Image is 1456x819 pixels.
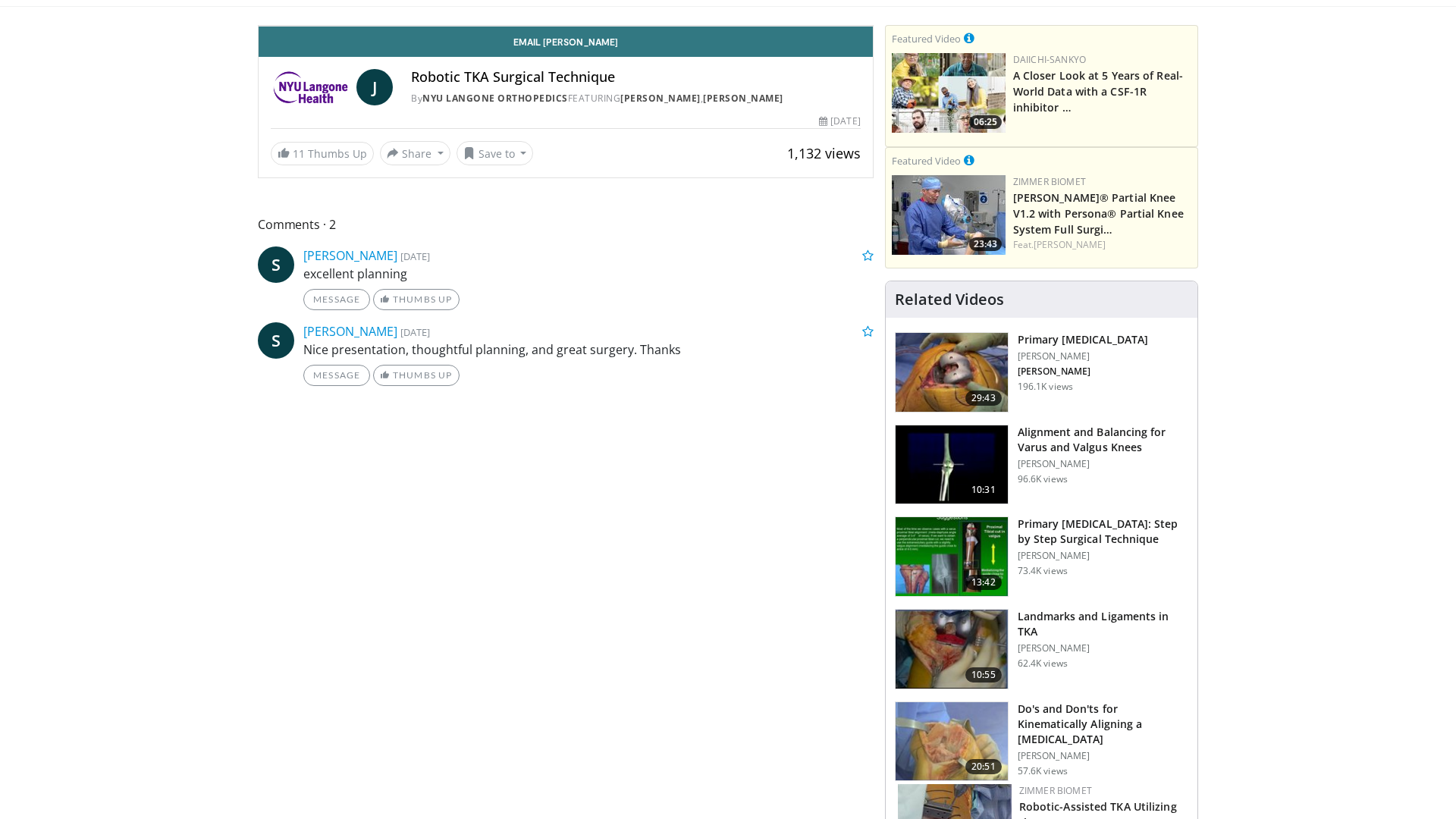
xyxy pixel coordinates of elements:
img: oa8B-rsjN5HfbTbX5hMDoxOjB1O5lLKx_1.150x105_q85_crop-smart_upscale.jpg [896,517,1008,596]
a: 10:55 Landmarks and Ligaments in TKA [PERSON_NAME] 62.4K views [895,609,1188,689]
a: [PERSON_NAME]® Partial Knee V1.2 with Persona® Partial Knee System Full Surgi… [1013,190,1184,237]
small: Featured Video [892,154,961,168]
a: Thumbs Up [373,365,459,386]
a: S [258,322,294,359]
img: NYU Langone Orthopedics [271,69,350,105]
h3: Alignment and Balancing for Varus and Valgus Knees [1018,425,1188,455]
span: 06:25 [969,115,1002,129]
p: 73.4K views [1018,565,1068,577]
p: 196.1K views [1018,381,1073,393]
p: excellent planning [303,265,874,283]
a: Email [PERSON_NAME] [259,27,873,57]
a: NYU Langone Orthopedics [422,92,568,105]
p: [PERSON_NAME] [1018,366,1148,378]
div: [DATE] [819,115,860,128]
img: 99b1778f-d2b2-419a-8659-7269f4b428ba.150x105_q85_crop-smart_upscale.jpg [892,175,1006,255]
a: A Closer Look at 5 Years of Real-World Data with a CSF-1R inhibitor … [1013,68,1183,115]
span: 29:43 [965,391,1002,406]
a: 11 Thumbs Up [271,142,374,165]
h3: Primary [MEDICAL_DATA] [1018,332,1148,347]
h3: Landmarks and Ligaments in TKA [1018,609,1188,639]
p: 96.6K views [1018,473,1068,485]
img: 297061_3.png.150x105_q85_crop-smart_upscale.jpg [896,333,1008,412]
h4: Related Videos [895,290,1004,309]
img: howell_knee_1.png.150x105_q85_crop-smart_upscale.jpg [896,702,1008,781]
p: [PERSON_NAME] [1018,642,1188,654]
a: 29:43 Primary [MEDICAL_DATA] [PERSON_NAME] [PERSON_NAME] 196.1K views [895,332,1188,413]
p: 62.4K views [1018,657,1068,670]
p: [PERSON_NAME] [1018,350,1148,362]
h4: Robotic TKA Surgical Technique [411,69,860,86]
a: [PERSON_NAME] [303,323,397,340]
div: By FEATURING , [411,92,860,105]
a: 20:51 Do's and Don'ts for Kinematically Aligning a [MEDICAL_DATA] [PERSON_NAME] 57.6K views [895,701,1188,782]
div: Feat. [1013,238,1191,252]
button: Save to [457,141,534,165]
p: 57.6K views [1018,765,1068,777]
p: [PERSON_NAME] [1018,550,1188,562]
button: Share [380,141,450,165]
img: 93c22cae-14d1-47f0-9e4a-a244e824b022.png.150x105_q85_crop-smart_upscale.jpg [892,53,1006,133]
p: [PERSON_NAME] [1018,458,1188,470]
video-js: Video Player [259,26,873,27]
a: 10:31 Alignment and Balancing for Varus and Valgus Knees [PERSON_NAME] 96.6K views [895,425,1188,505]
a: [PERSON_NAME] [703,92,783,105]
a: [PERSON_NAME] [1034,238,1106,251]
small: Featured Video [892,32,961,45]
a: Zimmer Biomet [1019,784,1092,797]
a: Daiichi-Sankyo [1013,53,1086,66]
span: 13:42 [965,575,1002,590]
p: [PERSON_NAME] [1018,750,1188,762]
h3: Primary [MEDICAL_DATA]: Step by Step Surgical Technique [1018,516,1188,547]
span: 10:31 [965,482,1002,497]
a: Thumbs Up [373,289,459,310]
h3: Do's and Don'ts for Kinematically Aligning a [MEDICAL_DATA] [1018,701,1188,747]
span: Comments 2 [258,215,874,234]
a: S [258,246,294,283]
span: 11 [293,146,305,161]
span: 10:55 [965,667,1002,682]
small: [DATE] [400,249,430,263]
a: [PERSON_NAME] [303,247,397,264]
span: 23:43 [969,237,1002,251]
a: J [356,69,393,105]
img: 38523_0000_3.png.150x105_q85_crop-smart_upscale.jpg [896,425,1008,504]
a: 13:42 Primary [MEDICAL_DATA]: Step by Step Surgical Technique [PERSON_NAME] 73.4K views [895,516,1188,597]
img: 88434a0e-b753-4bdd-ac08-0695542386d5.150x105_q85_crop-smart_upscale.jpg [896,610,1008,689]
a: Zimmer Biomet [1013,175,1086,188]
a: Message [303,289,370,310]
a: 23:43 [892,175,1006,255]
p: Nice presentation, thoughtful planning, and great surgery. Thanks [303,340,874,359]
span: 1,132 views [787,144,861,162]
a: 06:25 [892,53,1006,133]
span: 20:51 [965,759,1002,774]
small: [DATE] [400,325,430,339]
a: [PERSON_NAME] [620,92,701,105]
a: Message [303,365,370,386]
